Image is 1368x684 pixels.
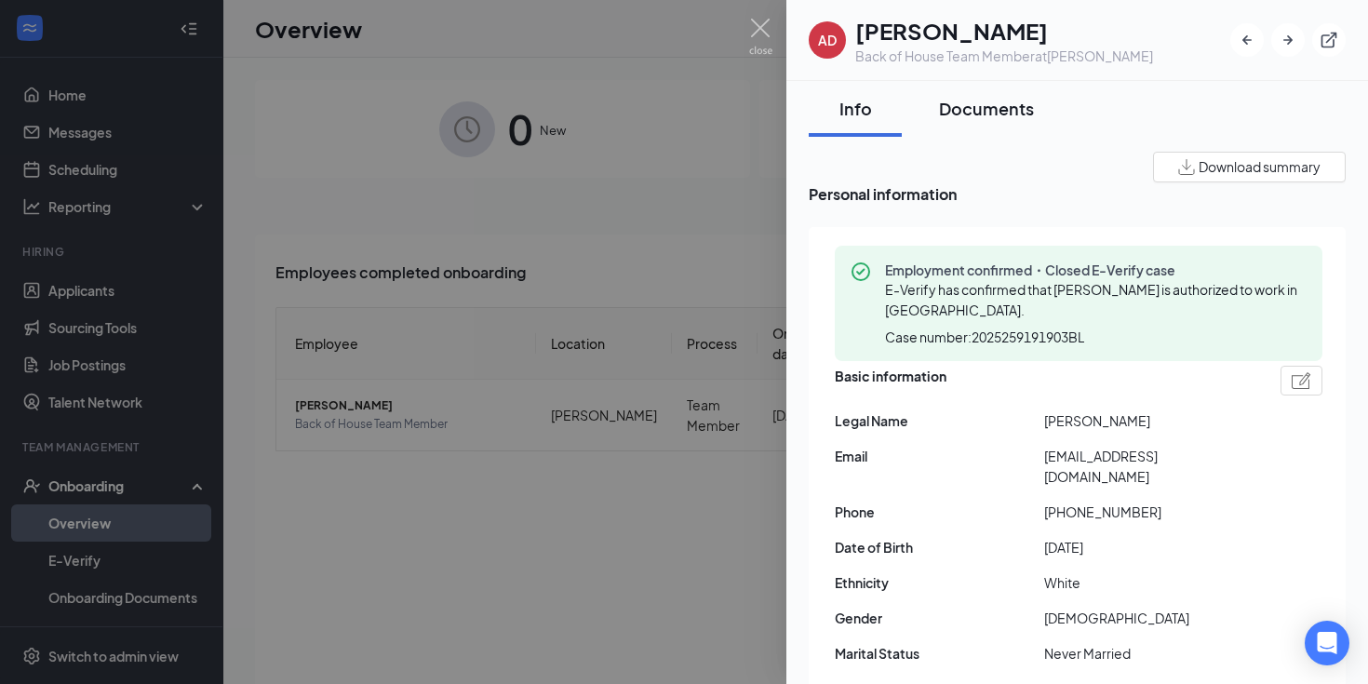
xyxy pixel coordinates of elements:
[1044,608,1254,628] span: [DEMOGRAPHIC_DATA]
[939,97,1034,120] div: Documents
[1230,23,1264,57] button: ArrowLeftNew
[1279,31,1297,49] svg: ArrowRight
[1044,572,1254,593] span: White
[1044,502,1254,522] span: [PHONE_NUMBER]
[850,261,872,283] svg: CheckmarkCircle
[1044,537,1254,557] span: [DATE]
[1153,152,1346,182] button: Download summary
[835,608,1044,628] span: Gender
[1044,446,1254,487] span: [EMAIL_ADDRESS][DOMAIN_NAME]
[1199,157,1321,177] span: Download summary
[885,328,1084,346] span: Case number: 2025259191903BL
[1312,23,1346,57] button: ExternalLink
[855,15,1153,47] h1: [PERSON_NAME]
[835,446,1044,466] span: Email
[835,502,1044,522] span: Phone
[885,261,1308,279] span: Employment confirmed・Closed E-Verify case
[809,182,1346,206] span: Personal information
[835,643,1044,664] span: Marital Status
[1044,643,1254,664] span: Never Married
[835,410,1044,431] span: Legal Name
[827,97,883,120] div: Info
[855,47,1153,65] div: Back of House Team Member at [PERSON_NAME]
[885,281,1297,318] span: E-Verify has confirmed that [PERSON_NAME] is authorized to work in [GEOGRAPHIC_DATA].
[818,31,837,49] div: AD
[835,366,946,396] span: Basic information
[835,572,1044,593] span: Ethnicity
[1044,410,1254,431] span: [PERSON_NAME]
[1238,31,1256,49] svg: ArrowLeftNew
[835,537,1044,557] span: Date of Birth
[1305,621,1349,665] div: Open Intercom Messenger
[1271,23,1305,57] button: ArrowRight
[1320,31,1338,49] svg: ExternalLink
